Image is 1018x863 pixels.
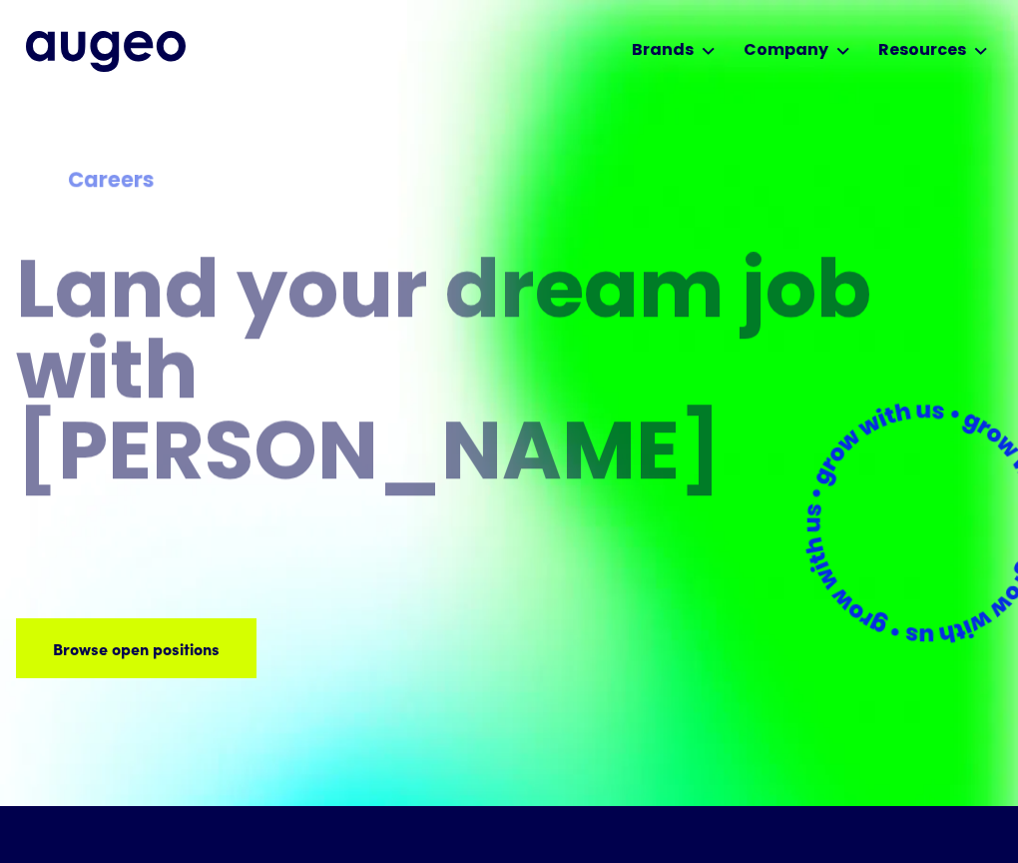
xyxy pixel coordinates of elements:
h1: Land your dream job﻿ with [PERSON_NAME] [16,256,878,498]
a: home [26,31,186,71]
img: Augeo's full logo in midnight blue. [26,31,186,71]
div: Brands [632,39,694,63]
strong: Careers [68,171,154,192]
div: Company [744,39,828,63]
div: Resources [878,39,966,63]
a: Browse open positions [16,618,256,678]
